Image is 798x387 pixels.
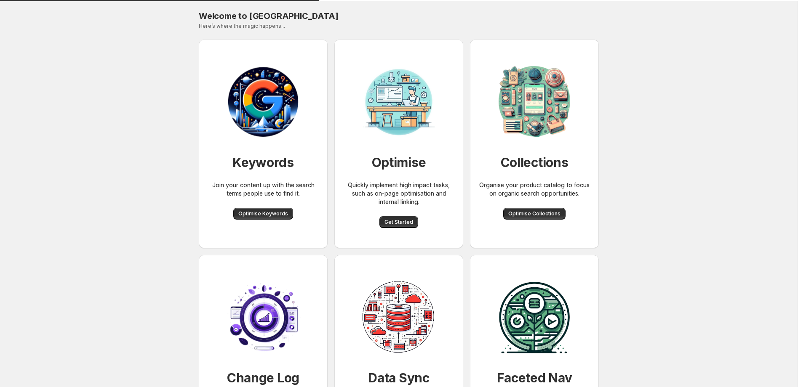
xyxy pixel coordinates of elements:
[503,208,566,220] button: Optimise Collections
[477,181,592,198] p: Organise your product catalog to focus on organic search opportunities.
[221,275,305,359] img: Change log to view optimisations
[221,60,305,144] img: Workbench for SEO
[227,369,299,386] h1: Change Log
[233,208,293,220] button: Optimise Keywords
[357,275,441,359] img: Data sycning from Shopify
[492,60,576,144] img: Collection organisation for SEO
[492,275,576,359] img: Facet management for SEO of collections
[341,181,456,206] p: Quickly implement high impact tasks, such as on-page optimisation and internal linking.
[379,216,418,228] button: Get Started
[238,210,288,217] span: Optimise Keywords
[384,219,413,225] span: Get Started
[501,154,568,171] h1: Collections
[497,369,572,386] h1: Faceted Nav
[206,181,321,198] p: Join your content up with the search terms people use to find it.
[508,210,560,217] span: Optimise Collections
[199,11,338,21] span: Welcome to [GEOGRAPHIC_DATA]
[357,60,441,144] img: Workbench for SEO
[368,369,429,386] h1: Data Sync
[372,154,426,171] h1: Optimise
[199,23,599,29] p: Here’s where the magic happens...
[232,154,294,171] h1: Keywords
